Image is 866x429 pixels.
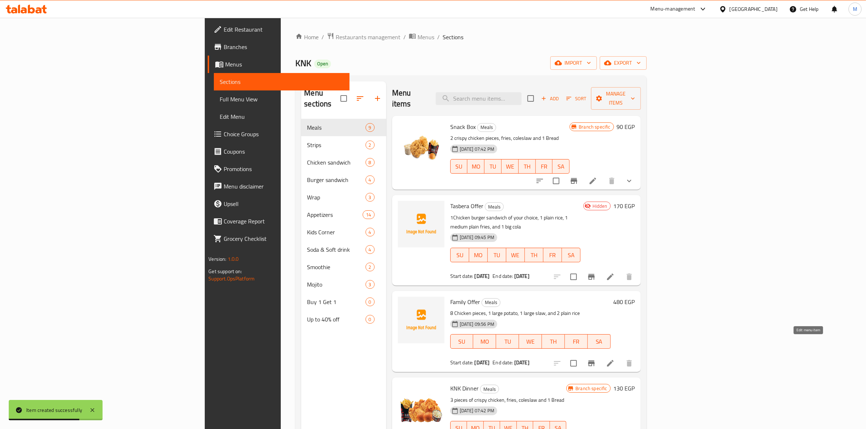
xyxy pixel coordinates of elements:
[614,383,635,393] h6: 130 EGP
[366,280,375,289] div: items
[224,199,344,208] span: Upsell
[603,172,620,190] button: delete
[450,334,474,349] button: SU
[600,56,647,70] button: export
[220,112,344,121] span: Edit Menu
[482,298,500,307] span: Meals
[224,165,344,173] span: Promotions
[562,93,591,104] span: Sort items
[565,334,588,349] button: FR
[730,5,778,13] div: [GEOGRAPHIC_DATA]
[591,336,608,347] span: SA
[506,248,525,262] button: WE
[546,250,559,260] span: FR
[469,248,488,262] button: MO
[509,250,522,260] span: WE
[583,268,600,286] button: Branch-specific-item
[208,267,242,276] span: Get support on:
[467,159,484,174] button: MO
[597,89,635,108] span: Manage items
[550,56,597,70] button: import
[208,38,350,56] a: Branches
[591,87,640,110] button: Manage items
[492,358,513,367] span: End date:
[492,271,513,281] span: End date:
[450,309,611,318] p: 8 Chicken pieces, 1 large potato, 1 large slaw, and 2 plain rice
[366,159,374,166] span: 8
[307,175,365,184] span: Burger sandwich
[307,280,365,289] span: Mojito
[369,90,386,107] button: Add section
[301,258,386,276] div: Smoothie2
[555,161,567,172] span: SA
[214,90,350,108] a: Full Menu View
[565,172,583,190] button: Branch-specific-item
[588,334,611,349] button: SA
[482,298,500,307] div: Meals
[366,245,375,254] div: items
[491,250,503,260] span: TU
[336,91,351,106] span: Select all sections
[301,136,386,154] div: Strips2
[301,171,386,189] div: Burger sandwich4
[566,94,586,103] span: Sort
[366,177,374,183] span: 4
[366,175,375,184] div: items
[307,210,363,219] span: Appetizers
[614,201,635,211] h6: 170 EGP
[224,147,344,156] span: Coupons
[307,298,365,306] span: Buy 1 Get 1
[457,146,497,153] span: [DATE] 07:42 PM
[301,223,386,241] div: Kids Corner4
[478,123,496,131] span: Meals
[398,297,444,343] img: Family Offer
[366,228,375,236] div: items
[450,248,469,262] button: SU
[437,33,440,41] li: /
[552,159,570,174] button: SA
[485,203,503,211] span: Meals
[295,32,646,42] nav: breadcrumb
[366,263,375,271] div: items
[539,161,550,172] span: FR
[366,315,375,324] div: items
[568,336,585,347] span: FR
[457,234,497,241] span: [DATE] 09:45 PM
[450,271,474,281] span: Start date:
[301,154,386,171] div: Chicken sandwich8
[475,358,490,367] b: [DATE]
[606,58,641,68] span: export
[450,296,480,307] span: Family Offer
[301,116,386,331] nav: Menu sections
[519,334,542,349] button: WE
[496,334,519,349] button: TU
[450,396,567,405] p: 3 pieces of crispy chicken, fries, coleslaw and 1 Bread
[208,178,350,195] a: Menu disclaimer
[454,336,471,347] span: SU
[540,94,560,103] span: Add
[472,250,485,260] span: MO
[301,276,386,293] div: Mojito3
[307,141,365,149] div: Strips
[487,161,499,172] span: TU
[224,234,344,243] span: Grocery Checklist
[542,334,565,349] button: TH
[614,297,635,307] h6: 480 EGP
[588,177,597,185] a: Edit menu item
[214,73,350,90] a: Sections
[470,161,482,172] span: MO
[366,123,375,132] div: items
[301,311,386,328] div: Up to 40% off0
[522,336,539,347] span: WE
[301,119,386,136] div: Meals9
[366,193,375,202] div: items
[576,124,613,130] span: Branch specific
[301,189,386,206] div: Wrap3
[366,141,375,149] div: items
[475,271,490,281] b: [DATE]
[499,336,516,347] span: TU
[225,60,344,69] span: Menus
[224,182,344,191] span: Menu disclaimer
[514,271,530,281] b: [DATE]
